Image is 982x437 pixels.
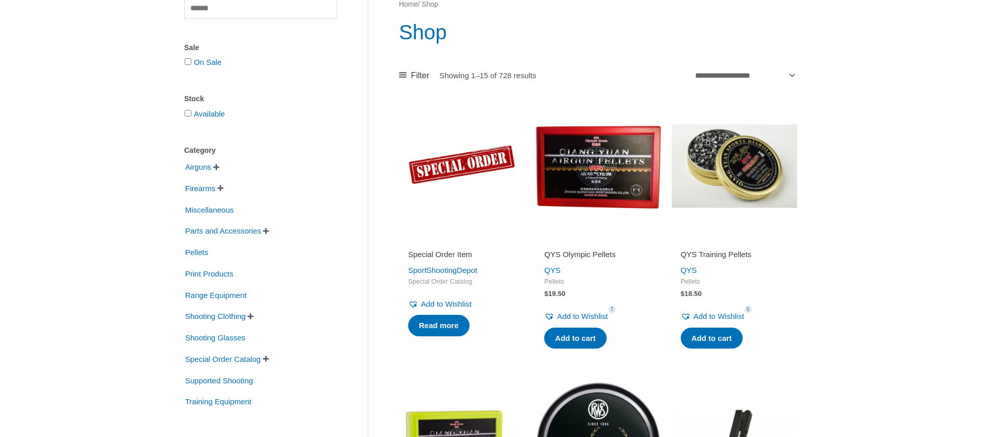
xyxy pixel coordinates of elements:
a: QYS Olympic Pellets [544,249,652,263]
img: QYS Training Pellets [672,103,797,229]
span:  [213,164,219,171]
img: QYS Olympic Pellets [535,103,661,229]
a: QYS Training Pellets [681,249,788,263]
span:  [217,185,224,192]
span: $ [544,290,548,297]
span: Miscellaneous [184,201,235,219]
a: Add to Wishlist [408,297,472,311]
div: Category [184,143,337,158]
a: Special Order Catalog [184,354,262,363]
a: Parts and Accessories [184,226,262,235]
span: 5 [744,306,752,313]
span: Add to Wishlist [694,312,744,320]
a: Pellets [184,247,209,256]
a: Add to cart: “QYS Olympic Pellets” [544,328,606,349]
span: Print Products [184,265,234,283]
a: Firearms [184,183,216,192]
a: QYS [681,266,697,274]
a: Training Equipment [184,397,253,405]
bdi: 18.50 [681,290,702,297]
h2: QYS Olympic Pellets [544,249,652,260]
input: Available [185,110,191,117]
span:  [263,355,269,362]
a: Supported Shooting [184,375,254,384]
a: Available [194,109,225,118]
iframe: Customer reviews powered by Trustpilot [681,235,788,247]
a: On Sale [194,58,221,66]
a: Add to Wishlist [544,309,608,324]
a: Range Equipment [184,290,248,298]
h2: QYS Training Pellets [681,249,788,260]
p: Showing 1–15 of 728 results [439,72,536,79]
a: Airguns [184,162,212,171]
iframe: Customer reviews powered by Trustpilot [544,235,652,247]
span: Add to Wishlist [557,312,608,320]
img: Special Order Item [399,103,525,229]
span:  [263,227,269,235]
span: Airguns [184,158,212,176]
span: Special Order Catalog [408,278,516,286]
iframe: Customer reviews powered by Trustpilot [408,235,516,247]
div: Stock [184,91,337,106]
span:  [248,313,254,320]
div: Sale [184,40,337,55]
span: Shooting Clothing [184,308,247,325]
a: Add to Wishlist [681,309,744,324]
a: Read more about “Special Order Item” [408,315,470,336]
bdi: 19.50 [544,290,565,297]
a: Filter [399,68,429,83]
h2: Special Order Item [408,249,516,260]
a: Shooting Clothing [184,311,247,320]
h1: Shop [399,18,797,47]
span: Shooting Glasses [184,329,247,347]
span: Training Equipment [184,393,253,410]
span: Firearms [184,180,216,197]
a: SportShootingDepot [408,266,477,274]
span: Add to Wishlist [421,300,472,308]
a: Add to cart: “QYS Training Pellets” [681,328,743,349]
a: Home [399,1,418,8]
a: Special Order Item [408,249,516,263]
span: Filter [411,68,430,83]
a: QYS [544,266,561,274]
a: Shooting Glasses [184,333,247,341]
span: $ [681,290,685,297]
span: 7 [608,306,616,313]
span: Range Equipment [184,287,248,304]
span: Pellets [184,244,209,261]
span: Pellets [681,278,788,286]
span: Parts and Accessories [184,222,262,240]
span: Pellets [544,278,652,286]
span: Supported Shooting [184,372,254,389]
input: On Sale [185,58,191,65]
a: Print Products [184,269,234,278]
select: Shop order [691,67,797,84]
span: Special Order Catalog [184,351,262,368]
a: Miscellaneous [184,204,235,213]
